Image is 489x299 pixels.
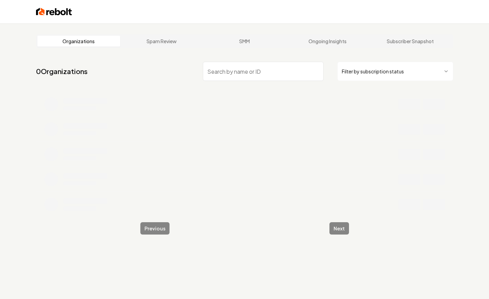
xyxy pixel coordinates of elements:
img: Rebolt Logo [36,7,72,16]
input: Search by name or ID [203,62,324,81]
a: Organizations [37,36,120,47]
a: Ongoing Insights [286,36,369,47]
a: Spam Review [120,36,203,47]
a: 0Organizations [36,67,88,76]
a: SMM [203,36,286,47]
a: Subscriber Snapshot [369,36,452,47]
